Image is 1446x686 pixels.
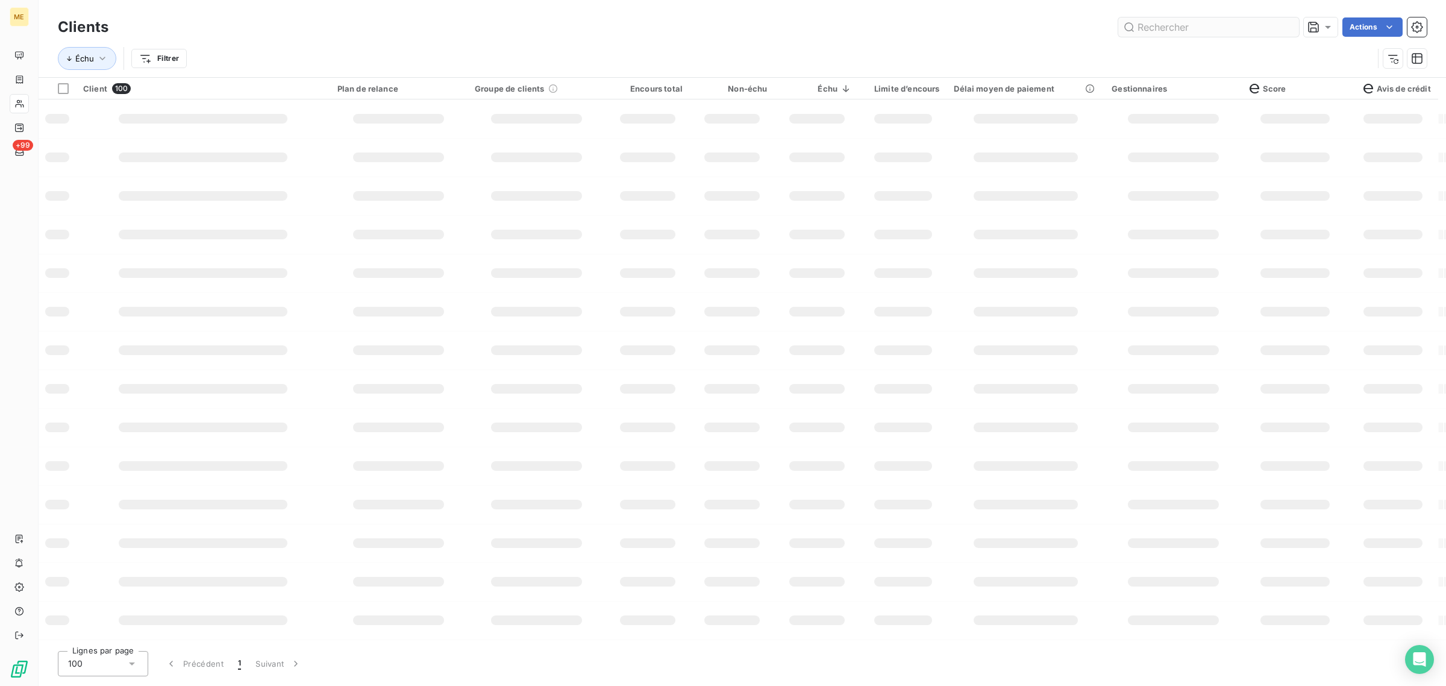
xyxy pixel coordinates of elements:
[68,658,83,670] span: 100
[58,16,108,38] h3: Clients
[131,49,187,68] button: Filtrer
[1250,84,1286,93] span: Score
[13,140,33,151] span: +99
[248,651,309,676] button: Suivant
[83,84,107,93] span: Client
[58,47,116,70] button: Échu
[10,659,29,679] img: Logo LeanPay
[10,7,29,27] div: ME
[112,83,131,94] span: 100
[1112,84,1235,93] div: Gestionnaires
[1342,17,1403,37] button: Actions
[954,84,1097,93] div: Délai moyen de paiement
[782,84,853,93] div: Échu
[1363,84,1431,93] span: Avis de crédit
[697,84,768,93] div: Non-échu
[1118,17,1299,37] input: Rechercher
[337,84,460,93] div: Plan de relance
[158,651,231,676] button: Précédent
[75,54,94,63] span: Échu
[1405,645,1434,674] div: Open Intercom Messenger
[612,84,683,93] div: Encours total
[10,142,28,162] a: +99
[231,651,248,676] button: 1
[238,658,241,670] span: 1
[475,84,545,93] span: Groupe de clients
[866,84,939,93] div: Limite d’encours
